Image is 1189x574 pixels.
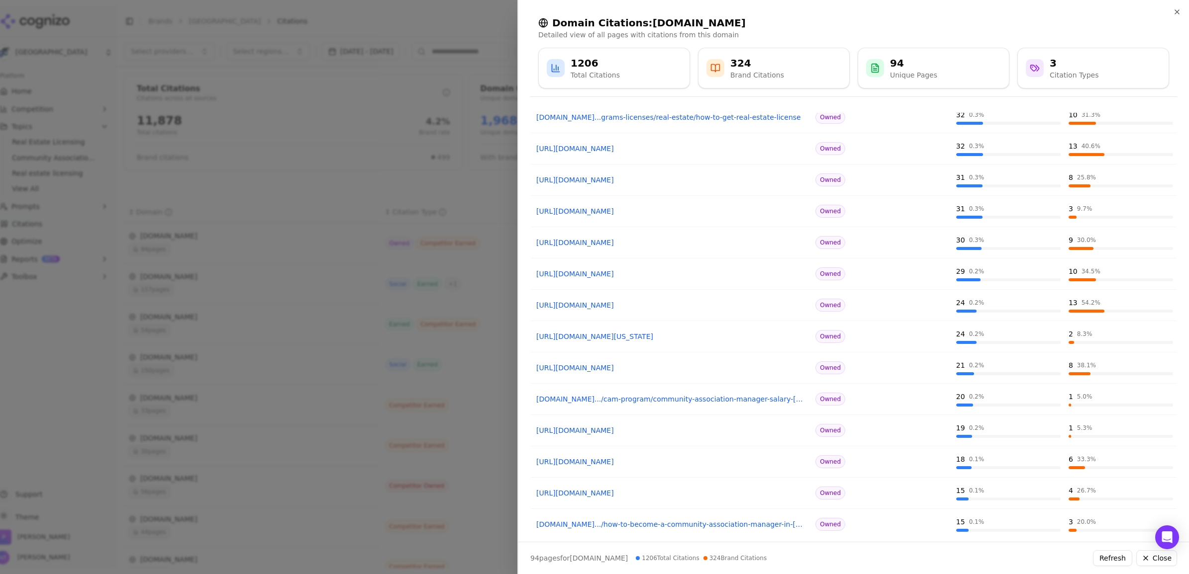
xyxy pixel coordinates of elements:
div: 0.2 % [969,330,985,338]
div: 8 [1069,360,1073,370]
span: Owned [815,142,845,155]
div: 13 [1069,141,1078,151]
div: 19 [956,423,965,433]
div: 1 [1069,392,1073,402]
div: 8 [1069,172,1073,182]
span: Owned [815,518,845,531]
div: 13 [1069,298,1078,308]
div: 0.3 % [969,111,985,119]
div: 31 [956,204,965,214]
div: 4 [1069,486,1073,495]
a: [URL][DOMAIN_NAME] [536,425,805,435]
div: 24 [956,329,965,339]
div: 40.6 % [1082,142,1100,150]
div: 0.2 % [969,393,985,401]
p: page s for [530,553,628,563]
span: Owned [815,205,845,218]
div: 30 [956,235,965,245]
span: Owned [815,236,845,249]
div: 21 [956,360,965,370]
div: 0.3 % [969,236,985,244]
div: 0.3 % [969,142,985,150]
div: 0.3 % [969,205,985,213]
span: Owned [815,111,845,124]
a: [URL][DOMAIN_NAME] [536,144,805,154]
span: 324 Brand Citations [703,554,767,562]
p: Detailed view of all pages with citations from this domain [538,30,1169,40]
div: Brand Citations [730,70,784,80]
a: [URL][DOMAIN_NAME] [536,269,805,279]
h2: Domain Citations: [DOMAIN_NAME] [538,16,1169,30]
div: 3 [1069,204,1073,214]
div: 25.8 % [1077,173,1096,181]
span: Owned [815,173,845,186]
div: Citation Types [1050,70,1098,80]
div: Total Citations [571,70,620,80]
span: Owned [815,455,845,468]
span: Owned [815,424,845,437]
div: 0.2 % [969,299,985,307]
a: [URL][DOMAIN_NAME] [536,238,805,247]
div: 30.0 % [1077,236,1096,244]
div: 9.7 % [1077,205,1092,213]
div: 10 [1069,110,1078,120]
span: 94 [530,554,539,562]
a: [URL][DOMAIN_NAME] [536,206,805,216]
button: Close [1136,550,1177,566]
a: [URL][DOMAIN_NAME] [536,488,805,498]
a: [URL][DOMAIN_NAME] [536,363,805,373]
div: 10 [1069,266,1078,276]
div: 29 [956,266,965,276]
div: 20.0 % [1077,518,1096,526]
div: 31 [956,172,965,182]
div: 34.5 % [1082,267,1100,275]
div: 8.3 % [1077,330,1092,338]
span: Owned [815,487,845,499]
span: Owned [815,330,845,343]
span: Owned [815,393,845,406]
div: 20 [956,392,965,402]
div: 0.1 % [969,518,985,526]
div: 54.2 % [1082,299,1100,307]
div: 0.1 % [969,455,985,463]
span: Owned [815,267,845,280]
a: [URL][DOMAIN_NAME] [536,457,805,467]
a: [URL][DOMAIN_NAME][US_STATE] [536,331,805,341]
a: [DOMAIN_NAME].../cam-program/community-association-manager-salary-[US_STATE] [536,394,805,404]
div: 32 [956,141,965,151]
span: Owned [815,299,845,312]
div: 38.1 % [1077,361,1096,369]
div: 33.3 % [1077,455,1096,463]
span: [DOMAIN_NAME] [570,554,628,562]
a: [URL][DOMAIN_NAME] [536,175,805,185]
a: [URL][DOMAIN_NAME] [536,300,805,310]
div: Unique Pages [890,70,937,80]
div: 324 [730,56,784,70]
div: 24 [956,298,965,308]
div: 3 [1050,56,1098,70]
div: 94 [890,56,937,70]
div: 0.3 % [969,173,985,181]
span: 1206 Total Citations [636,554,699,562]
div: 6 [1069,454,1073,464]
div: 5.0 % [1077,393,1092,401]
span: Owned [815,361,845,374]
div: 5.3 % [1077,424,1092,432]
div: 15 [956,486,965,495]
div: 0.2 % [969,267,985,275]
div: 1206 [571,56,620,70]
div: 31.3 % [1082,111,1100,119]
div: 1 [1069,423,1073,433]
a: [DOMAIN_NAME].../how-to-become-a-community-association-manager-in-[US_STATE] [536,519,805,529]
div: 32 [956,110,965,120]
div: 0.2 % [969,424,985,432]
div: 0.1 % [969,487,985,494]
div: 3 [1069,517,1073,527]
div: 26.7 % [1077,487,1096,494]
button: Refresh [1093,550,1132,566]
div: 2 [1069,329,1073,339]
div: 15 [956,517,965,527]
div: 9 [1069,235,1073,245]
a: [DOMAIN_NAME]...grams-licenses/real-estate/how-to-get-real-estate-license [536,112,805,122]
div: 0.2 % [969,361,985,369]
